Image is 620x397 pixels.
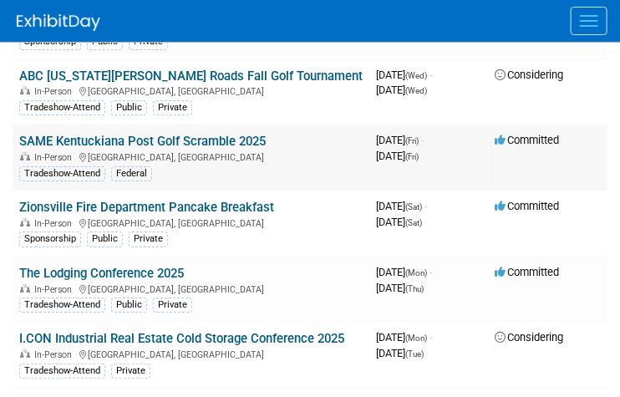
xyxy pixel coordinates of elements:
[495,200,560,212] span: Committed
[19,298,105,313] div: Tradeshow-Attend
[19,266,184,281] a: The Lodging Conference 2025
[429,69,432,81] span: -
[495,134,560,146] span: Committed
[405,136,419,145] span: (Fri)
[19,69,363,84] a: ABC [US_STATE][PERSON_NAME] Roads Fall Golf Tournament
[19,282,363,295] div: [GEOGRAPHIC_DATA], [GEOGRAPHIC_DATA]
[376,266,432,278] span: [DATE]
[376,282,424,294] span: [DATE]
[19,331,344,346] a: I.CON Industrial Real Estate Cold Storage Conference 2025
[429,331,432,344] span: -
[571,7,607,35] button: Menu
[405,218,422,227] span: (Sat)
[19,216,363,229] div: [GEOGRAPHIC_DATA], [GEOGRAPHIC_DATA]
[405,202,422,211] span: (Sat)
[376,69,432,81] span: [DATE]
[405,71,427,80] span: (Wed)
[405,333,427,343] span: (Mon)
[376,84,427,96] span: [DATE]
[421,134,424,146] span: -
[405,86,427,95] span: (Wed)
[153,298,192,313] div: Private
[111,166,152,181] div: Federal
[20,349,30,358] img: In-Person Event
[19,347,363,360] div: [GEOGRAPHIC_DATA], [GEOGRAPHIC_DATA]
[376,331,432,344] span: [DATE]
[111,100,147,115] div: Public
[20,86,30,94] img: In-Person Event
[376,150,419,162] span: [DATE]
[129,232,168,247] div: Private
[424,200,427,212] span: -
[495,266,560,278] span: Committed
[34,284,77,295] span: In-Person
[405,284,424,293] span: (Thu)
[87,232,123,247] div: Public
[429,266,432,278] span: -
[20,152,30,160] img: In-Person Event
[405,152,419,161] span: (Fri)
[376,347,424,359] span: [DATE]
[34,218,77,229] span: In-Person
[376,200,427,212] span: [DATE]
[111,298,147,313] div: Public
[20,218,30,226] img: In-Person Event
[19,134,266,149] a: SAME Kentuckiana Post Golf Scramble 2025
[19,100,105,115] div: Tradeshow-Attend
[153,100,192,115] div: Private
[19,166,105,181] div: Tradeshow-Attend
[405,268,427,277] span: (Mon)
[20,284,30,293] img: In-Person Event
[34,349,77,360] span: In-Person
[376,134,424,146] span: [DATE]
[34,152,77,163] span: In-Person
[19,84,363,97] div: [GEOGRAPHIC_DATA], [GEOGRAPHIC_DATA]
[405,349,424,359] span: (Tue)
[495,331,564,344] span: Considering
[34,86,77,97] span: In-Person
[495,69,564,81] span: Considering
[19,364,105,379] div: Tradeshow-Attend
[17,14,100,31] img: ExhibitDay
[111,364,150,379] div: Private
[376,216,422,228] span: [DATE]
[19,200,274,215] a: Zionsville Fire Department Pancake Breakfast
[19,232,81,247] div: Sponsorship
[19,150,363,163] div: [GEOGRAPHIC_DATA], [GEOGRAPHIC_DATA]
